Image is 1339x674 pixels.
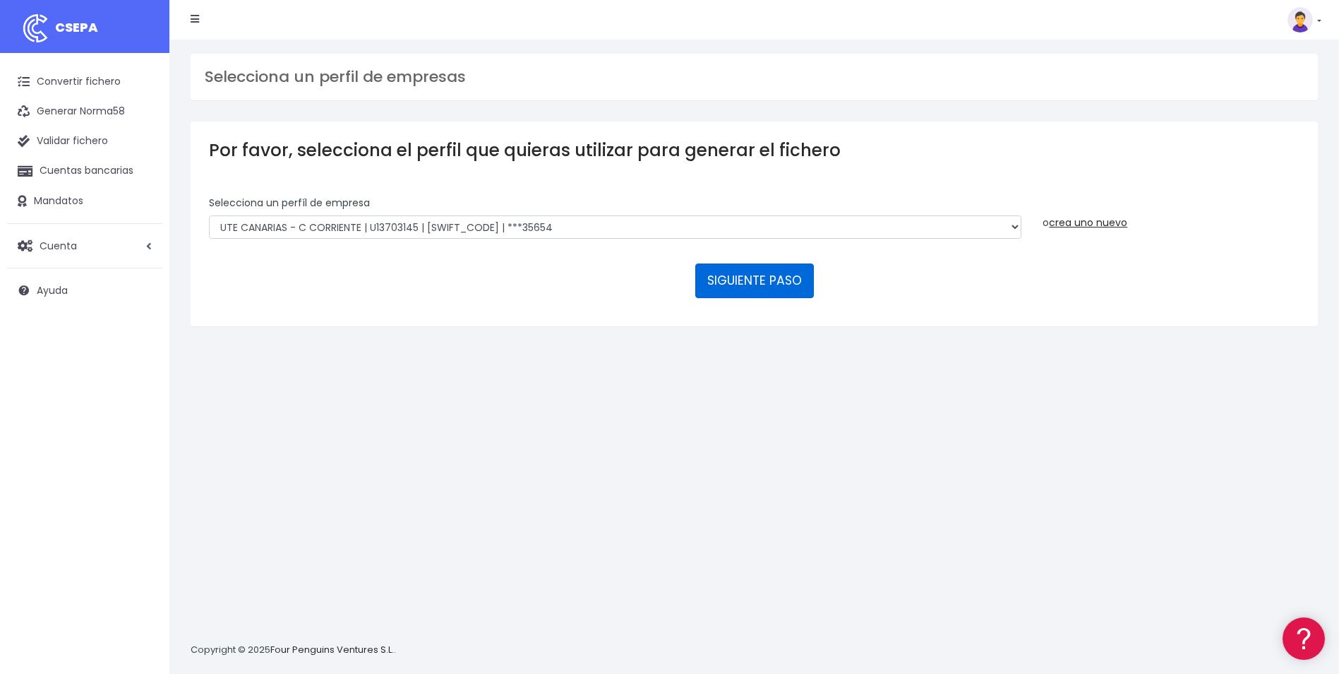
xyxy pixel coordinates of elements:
[7,276,162,305] a: Ayuda
[1049,215,1127,230] a: crea uno nuevo
[205,68,1304,86] h3: Selecciona un perfil de empresas
[55,18,98,36] span: CSEPA
[37,283,68,297] span: Ayuda
[7,97,162,126] a: Generar Norma58
[209,196,370,211] label: Selecciona un perfíl de empresa
[1043,196,1299,230] div: o
[40,238,77,252] span: Cuenta
[7,156,162,186] a: Cuentas bancarias
[191,643,396,658] p: Copyright © 2025 .
[270,643,394,656] a: Four Penguins Ventures S.L.
[7,67,162,97] a: Convertir fichero
[7,231,162,261] a: Cuenta
[1287,7,1313,32] img: profile
[18,11,53,46] img: logo
[209,140,1299,160] h3: Por favor, selecciona el perfil que quieras utilizar para generar el fichero
[695,264,814,297] button: SIGUIENTE PASO
[7,126,162,156] a: Validar fichero
[7,187,162,216] a: Mandatos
